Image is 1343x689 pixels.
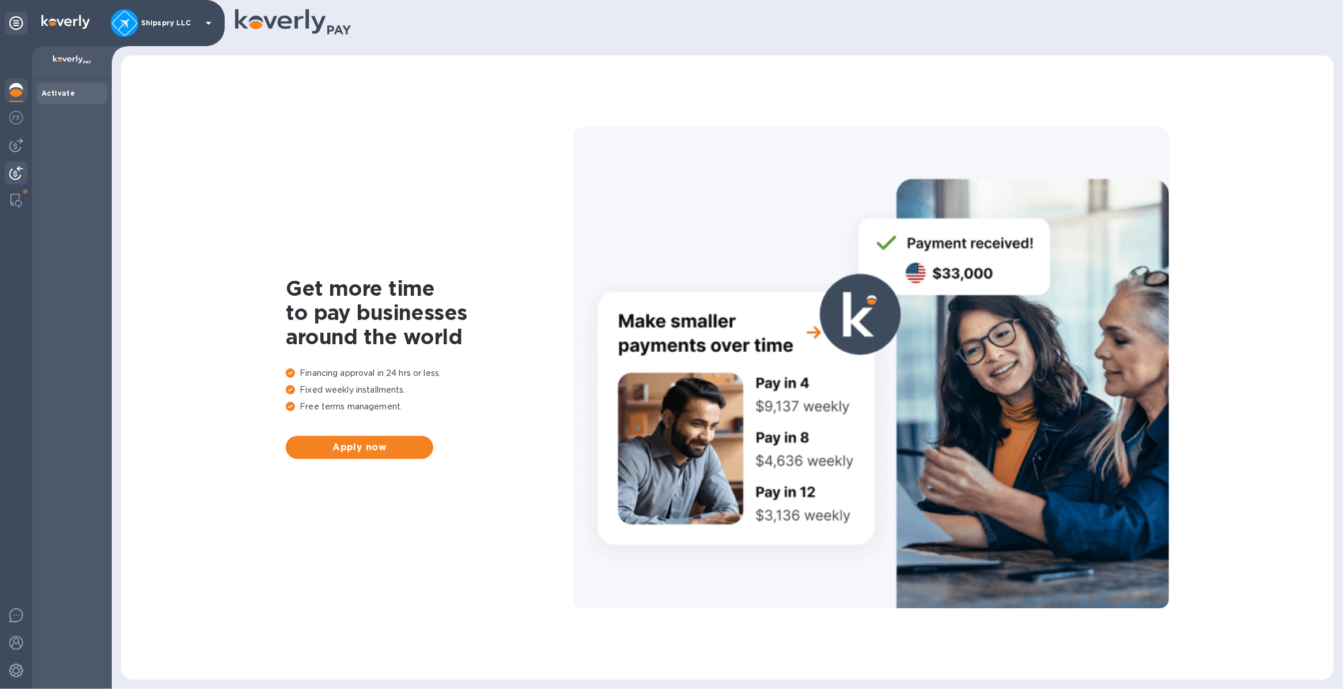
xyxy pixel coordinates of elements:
button: Apply now [286,436,433,459]
div: Unpin categories [5,12,28,35]
h1: Get more time to pay businesses around the world [286,276,574,349]
p: Fixed weekly installments. [286,384,574,396]
span: Apply now [295,440,424,454]
p: Shipspry LLC [141,19,199,27]
img: Foreign exchange [9,111,23,125]
p: Financing approval in 24 hrs or less. [286,367,574,379]
p: Free terms management. [286,401,574,413]
img: Logo [41,15,90,29]
b: Activate [41,89,75,97]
